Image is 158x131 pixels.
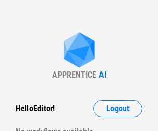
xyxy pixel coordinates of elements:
div: AI [99,70,106,80]
button: Logout [93,100,142,117]
img: Apprentice AI [59,32,100,70]
div: Hello Editor ! [16,100,55,117]
div: APPRENTICE [52,70,96,80]
span: Logout [106,105,130,113]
